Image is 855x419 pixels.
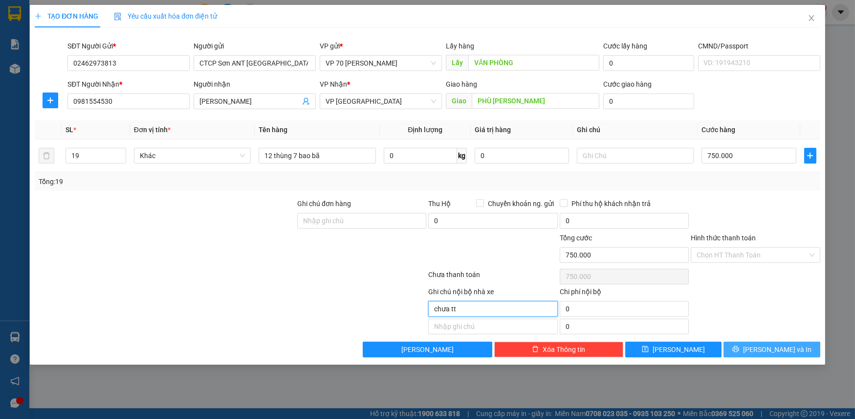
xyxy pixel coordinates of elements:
span: TẠO ĐƠN HÀNG [35,12,98,20]
button: save[PERSON_NAME] [625,342,722,357]
span: VẬN TẢI HOÀNG NAM [24,18,114,28]
span: Phí thu hộ khách nhận trả [568,198,655,209]
span: VP Quảng Bình [326,94,436,109]
input: Dọc đường [468,55,599,70]
span: Lấy hàng [446,42,474,50]
input: 0 [475,148,569,163]
span: save [642,346,649,353]
span: Giao [446,93,472,109]
input: Ghi Chú [577,148,694,163]
button: delete [39,148,54,163]
div: Người gửi [194,41,316,51]
span: Cước hàng [702,126,735,134]
div: Tổng: 19 [39,176,330,187]
span: Giá trị hàng [475,126,511,134]
span: Thu Hộ [428,200,451,208]
img: icon [114,13,122,21]
label: Cước giao hàng [603,80,652,88]
span: kg [457,148,467,163]
span: [PERSON_NAME] và In [743,344,811,355]
span: Chuyển khoản ng. gửi [484,198,558,209]
span: plus [805,152,816,160]
th: Ghi chú [573,120,698,140]
span: PHIẾU NHẬN HÀNG [28,5,110,16]
span: Đơn vị tính [134,126,171,134]
button: [PERSON_NAME] [363,342,492,357]
div: CMND/Passport [698,41,820,51]
span: Tên hàng [259,126,287,134]
button: Close [798,5,825,32]
span: plus [35,13,42,20]
span: delete [532,346,539,353]
span: plus [43,96,58,104]
span: user-add [302,97,310,105]
button: printer[PERSON_NAME] và In [723,342,820,357]
div: SĐT Người Gửi [67,41,190,51]
span: Định lượng [408,126,442,134]
span: SL [66,126,73,134]
span: VP Nhận [320,80,347,88]
span: Lấy [446,55,468,70]
span: Khác [140,148,245,163]
div: VP gửi [320,41,442,51]
button: plus [804,148,816,163]
button: deleteXóa Thông tin [494,342,623,357]
span: close [808,14,815,22]
input: Cước lấy hàng [603,55,694,71]
label: Hình thức thanh toán [691,234,756,242]
div: Chi phí nội bộ [560,286,689,301]
span: [PERSON_NAME] [401,344,454,355]
label: Ghi chú đơn hàng [297,200,351,208]
input: VD: Bàn, Ghế [259,148,376,163]
span: VP 70 [PERSON_NAME] [5,54,64,72]
input: Nhập ghi chú [428,301,557,317]
div: SĐT Người Nhận [67,79,190,90]
span: Giao hàng [446,80,477,88]
div: Ghi chú nội bộ nhà xe [428,286,557,301]
input: Cước giao hàng [603,93,694,109]
div: Người nhận [194,79,316,90]
span: VP 70 Nguyễn Hoàng [326,56,436,70]
span: Tổng cước [560,234,592,242]
label: Cước lấy hàng [603,42,647,50]
span: Xóa Thông tin [543,344,585,355]
button: plus [43,93,58,108]
input: Dọc đường [472,93,599,109]
input: Ghi chú đơn hàng [297,213,426,229]
div: Chưa thanh toán [428,269,559,286]
span: Yêu cầu xuất hóa đơn điện tử [114,12,217,20]
span: printer [732,346,739,353]
input: Nhập ghi chú [428,319,557,334]
span: [PERSON_NAME] [653,344,705,355]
